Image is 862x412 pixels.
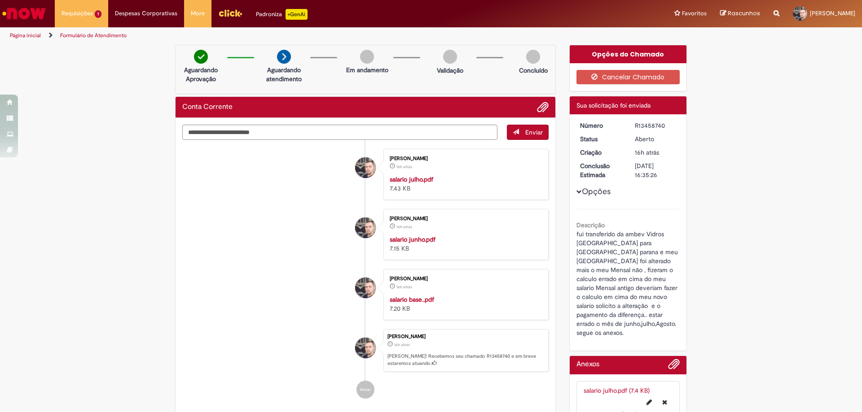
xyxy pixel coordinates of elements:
[182,140,549,408] ul: Histórico de tíquete
[635,134,677,143] div: Aberto
[576,101,651,109] span: Sua solicitação foi enviada
[573,134,629,143] dt: Status
[396,284,412,290] span: 16h atrás
[570,45,687,63] div: Opções do Chamado
[390,235,539,253] div: 7.15 KB
[394,342,410,347] span: 16h atrás
[573,148,629,157] dt: Criação
[635,121,677,130] div: R13458740
[641,395,657,409] button: Editar nome de arquivo salario julho.pdf
[360,50,374,64] img: img-circle-grey.png
[394,342,410,347] time: 28/08/2025 15:35:23
[576,221,605,229] b: Descrição
[682,9,707,18] span: Favoritos
[396,224,412,230] time: 28/08/2025 15:33:14
[390,156,539,161] div: [PERSON_NAME]
[218,6,242,20] img: click_logo_yellow_360x200.png
[396,164,412,169] time: 28/08/2025 15:34:28
[576,70,680,84] button: Cancelar Chamado
[396,224,412,230] span: 16h atrás
[390,175,433,183] a: salario julho.pdf
[194,50,208,64] img: check-circle-green.png
[7,27,568,44] ul: Trilhas de página
[657,395,673,409] button: Excluir salario julho.pdf
[526,50,540,64] img: img-circle-grey.png
[355,217,376,238] div: Luan Barbosa Rabelo
[396,284,412,290] time: 28/08/2025 15:32:55
[525,128,543,136] span: Enviar
[387,353,544,367] p: [PERSON_NAME]! Recebemos seu chamado R13458740 e em breve estaremos atuando.
[115,9,177,18] span: Despesas Corporativas
[355,157,376,178] div: Luan Barbosa Rabelo
[396,164,412,169] span: 16h atrás
[537,101,549,113] button: Adicionar anexos
[182,329,549,372] li: Luan Barbosa Rabelo
[437,66,463,75] p: Validação
[635,161,677,179] div: [DATE] 16:35:26
[62,9,93,18] span: Requisições
[10,32,41,39] a: Página inicial
[390,235,435,243] a: salario junho.pdf
[390,216,539,221] div: [PERSON_NAME]
[635,148,659,156] span: 16h atrás
[635,148,677,157] div: 28/08/2025 15:35:23
[262,65,306,83] p: Aguardando atendimento
[443,50,457,64] img: img-circle-grey.png
[390,276,539,282] div: [PERSON_NAME]
[256,9,308,20] div: Padroniza
[390,175,539,193] div: 7.43 KB
[355,338,376,358] div: Luan Barbosa Rabelo
[573,121,629,130] dt: Número
[584,386,650,395] a: salario julho.pdf (7.4 KB)
[720,9,760,18] a: Rascunhos
[355,278,376,298] div: Luan Barbosa Rabelo
[191,9,205,18] span: More
[390,295,434,304] a: salario base..pdf
[810,9,855,17] span: [PERSON_NAME]
[182,103,233,111] h2: Conta Corrente Histórico de tíquete
[668,358,680,374] button: Adicionar anexos
[277,50,291,64] img: arrow-next.png
[182,125,497,140] textarea: Digite sua mensagem aqui...
[519,66,548,75] p: Concluído
[1,4,47,22] img: ServiceNow
[507,125,549,140] button: Enviar
[387,334,544,339] div: [PERSON_NAME]
[635,148,659,156] time: 28/08/2025 15:35:23
[179,65,223,83] p: Aguardando Aprovação
[286,9,308,20] p: +GenAi
[346,65,388,74] p: Em andamento
[573,161,629,179] dt: Conclusão Estimada
[60,32,127,39] a: Formulário de Atendimento
[390,295,539,313] div: 7.20 KB
[576,230,680,337] span: fui transferido da ambev Vidros [GEOGRAPHIC_DATA] para [GEOGRAPHIC_DATA] parana e meu [GEOGRAPHIC...
[576,360,599,369] h2: Anexos
[728,9,760,17] span: Rascunhos
[95,10,101,18] span: 1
